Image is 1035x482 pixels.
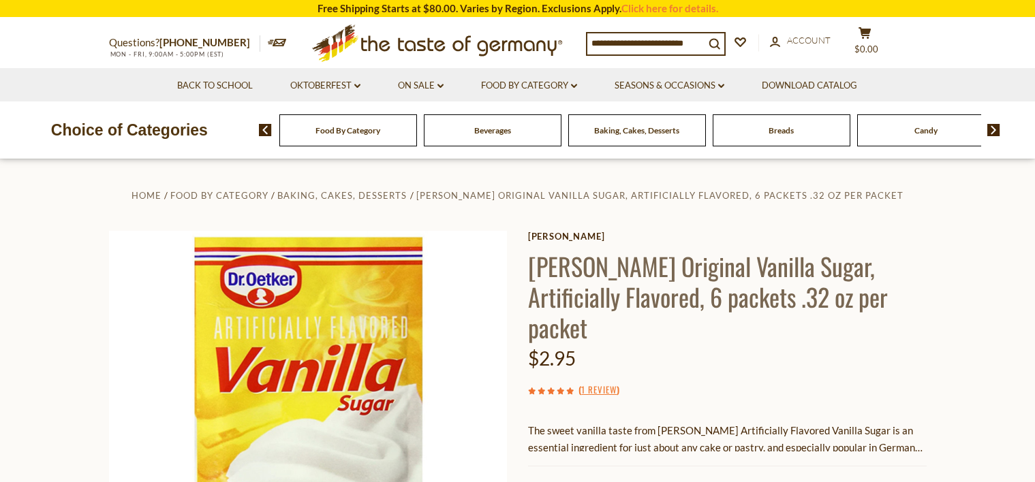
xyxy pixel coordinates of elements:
span: Account [787,35,831,46]
a: Beverages [474,125,511,135]
span: ( ) [578,383,619,396]
a: Download Catalog [762,78,857,93]
a: Oktoberfest [290,78,360,93]
a: On Sale [398,78,444,93]
a: Home [132,190,161,201]
a: Seasons & Occasions [615,78,724,93]
a: Breads [769,125,794,135]
img: next arrow [987,124,1000,136]
a: Food By Category [170,190,268,201]
span: $2.95 [528,347,576,370]
a: [PERSON_NAME] Original Vanilla Sugar, Artificially Flavored, 6 packets .32 oz per packet [416,190,903,201]
a: Candy [914,125,938,135]
h1: [PERSON_NAME] Original Vanilla Sugar, Artificially Flavored, 6 packets .32 oz per packet [528,251,927,342]
a: Account [770,33,831,48]
a: [PHONE_NUMBER] [159,36,250,48]
a: Baking, Cakes, Desserts [277,190,407,201]
a: Baking, Cakes, Desserts [594,125,679,135]
a: [PERSON_NAME] [528,231,927,242]
a: Click here for details. [621,2,718,14]
p: The sweet vanilla taste from [PERSON_NAME] Artificially Flavored Vanilla Sugar is an essential in... [528,422,927,456]
span: $0.00 [854,44,878,54]
a: Food By Category [315,125,380,135]
a: Food By Category [481,78,577,93]
a: 1 Review [581,383,617,398]
p: Questions? [109,34,260,52]
a: Back to School [177,78,253,93]
img: previous arrow [259,124,272,136]
button: $0.00 [845,27,886,61]
span: MON - FRI, 9:00AM - 5:00PM (EST) [109,50,225,58]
